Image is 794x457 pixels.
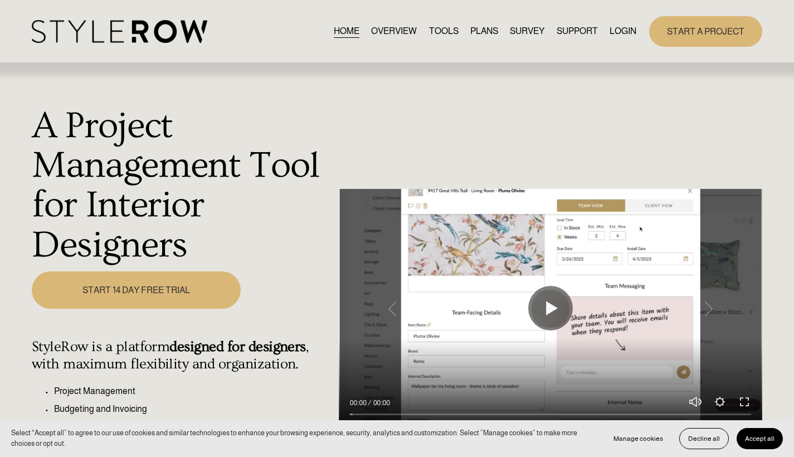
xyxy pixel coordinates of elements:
[54,402,333,416] p: Budgeting and Invoicing
[745,435,774,443] span: Accept all
[350,397,369,409] div: Current time
[54,385,333,398] p: Project Management
[369,397,393,409] div: Duration
[737,428,783,449] button: Accept all
[32,338,333,373] h4: StyleRow is a platform , with maximum flexibility and organization.
[610,24,636,39] a: LOGIN
[557,25,598,38] span: SUPPORT
[350,410,751,418] input: Seek
[334,24,359,39] a: HOME
[470,24,498,39] a: PLANS
[688,435,720,443] span: Decline all
[32,271,241,309] a: START 14 DAY FREE TRIAL
[32,106,333,265] h1: A Project Management Tool for Interior Designers
[429,24,459,39] a: TOOLS
[605,428,671,449] button: Manage cookies
[371,24,417,39] a: OVERVIEW
[649,16,762,47] a: START A PROJECT
[557,24,598,39] a: folder dropdown
[169,338,305,355] strong: designed for designers
[11,428,594,449] p: Select “Accept all” to agree to our use of cookies and similar technologies to enhance your brows...
[679,428,729,449] button: Decline all
[613,435,663,443] span: Manage cookies
[510,24,544,39] a: SURVEY
[528,286,573,330] button: Play
[32,20,207,43] img: StyleRow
